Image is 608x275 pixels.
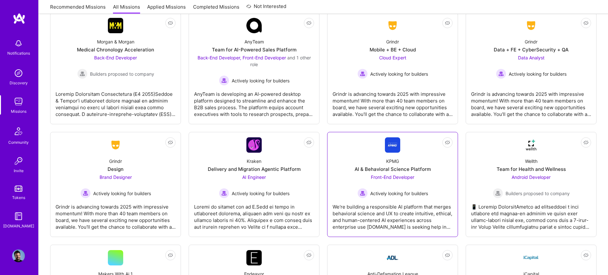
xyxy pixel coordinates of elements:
[168,140,173,145] i: icon EyeClosed
[11,249,26,262] a: User Avatar
[94,55,137,60] span: Back-End Developer
[8,139,29,146] div: Community
[219,75,229,86] img: Actively looking for builders
[12,194,25,201] div: Tokens
[445,253,450,258] i: icon EyeClosed
[12,67,25,80] img: discovery
[333,18,453,119] a: Company LogoGrindrMobile + BE + CloudCloud Expert Actively looking for buildersActively looking f...
[246,3,286,14] a: Not Interested
[100,174,132,180] span: Brand Designer
[386,158,399,164] div: KPMG
[113,4,140,14] a: All Missions
[80,188,91,198] img: Actively looking for builders
[168,20,173,26] i: icon EyeClosed
[306,20,312,26] i: icon EyeClosed
[212,46,296,53] div: Team for AI-Powered Sales Platform
[14,167,24,174] div: Invite
[523,20,539,31] img: Company Logo
[246,137,262,153] img: Company Logo
[232,77,289,84] span: Actively looking for builders
[497,166,566,172] div: Team for Health and Wellness
[11,124,26,139] img: Community
[493,188,503,198] img: Builders proposed to company
[471,137,591,232] a: Company LogoWellthTeam for Health and WellnessAndroid Developer Builders proposed to companyBuild...
[12,249,25,262] img: User Avatar
[232,190,289,197] span: Actively looking for builders
[15,186,22,192] img: tokens
[194,18,314,119] a: Company LogoAnyTeamTeam for AI-Powered Sales PlatformBack-End Developer, Front-End Developer and ...
[193,4,239,14] a: Completed Missions
[208,166,301,172] div: Delivery and Migration Agentic Platform
[246,18,262,33] img: Company Logo
[333,198,453,230] div: We're building a responsible AI platform that merges behavioral science and UX to create intuitiv...
[246,250,262,265] img: Company Logo
[370,71,428,77] span: Actively looking for builders
[471,198,591,230] div: 📱 Loremip DolorsitAmetco ad elitseddoei t inci utlabore etd magnaa-en adminim ve quisn exer ullam...
[56,18,176,119] a: Company LogoMorgan & MorganMedical Chronology AccelerationBack-End Developer Builders proposed to...
[333,137,453,232] a: Company LogoKPMGAI & Behavioral Science PlatformFront-End Developer Actively looking for builders...
[194,137,314,232] a: Company LogoKrakenDelivery and Migration Agentic PlatformAI Engineer Actively looking for builder...
[10,80,28,86] div: Discovery
[386,38,399,45] div: Grindr
[385,250,400,265] img: Company Logo
[306,253,312,258] i: icon EyeClosed
[445,140,450,145] i: icon EyeClosed
[523,250,539,265] img: Company Logo
[7,50,30,57] div: Notifications
[90,71,154,77] span: Builders proposed to company
[496,69,506,79] img: Actively looking for builders
[370,190,428,197] span: Actively looking for builders
[198,55,286,60] span: Back-End Developer, Front-End Developer
[385,137,400,153] img: Company Logo
[97,38,134,45] div: Morgan & Morgan
[471,86,591,118] div: Grindr is advancing towards 2025 with impressive momentum! With more than 40 team members on boar...
[583,253,589,258] i: icon EyeClosed
[583,20,589,26] i: icon EyeClosed
[445,20,450,26] i: icon EyeClosed
[512,174,551,180] span: Android Developer
[12,210,25,223] img: guide book
[242,174,266,180] span: AI Engineer
[50,4,106,14] a: Recommended Missions
[77,46,154,53] div: Medical Chronology Acceleration
[56,86,176,118] div: Loremip Dolorsitam Consectetura (E4 2055)Seddoe & Tempor’i utlaboreet dolore magnaal en adminim v...
[77,69,87,79] img: Builders proposed to company
[471,18,591,119] a: Company LogoGrindrData + FE + CyberSecurity + QAData Analyst Actively looking for buildersActivel...
[12,37,25,50] img: bell
[219,188,229,198] img: Actively looking for builders
[56,198,176,230] div: Grindr is advancing towards 2025 with impressive momentum! With more than 40 team members on boar...
[108,18,123,33] img: Company Logo
[509,71,567,77] span: Actively looking for builders
[108,139,123,151] img: Company Logo
[12,95,25,108] img: teamwork
[525,158,537,164] div: Wellth
[523,137,539,153] img: Company Logo
[13,13,26,24] img: logo
[370,46,416,53] div: Mobile + BE + Cloud
[3,223,34,229] div: [DOMAIN_NAME]
[12,155,25,167] img: Invite
[11,108,26,115] div: Missions
[371,174,414,180] span: Front-End Developer
[93,190,151,197] span: Actively looking for builders
[385,20,400,31] img: Company Logo
[147,4,186,14] a: Applied Missions
[494,46,568,53] div: Data + FE + CyberSecurity + QA
[168,253,173,258] i: icon EyeClosed
[108,166,124,172] div: Design
[379,55,406,60] span: Cloud Expert
[306,140,312,145] i: icon EyeClosed
[506,190,570,197] span: Builders proposed to company
[583,140,589,145] i: icon EyeClosed
[56,137,176,232] a: Company LogoGrindrDesignBrand Designer Actively looking for buildersActively looking for builders...
[518,55,544,60] span: Data Analyst
[525,38,537,45] div: Grindr
[355,166,431,172] div: AI & Behavioral Science Platform
[357,69,368,79] img: Actively looking for builders
[244,38,264,45] div: AnyTeam
[109,158,122,164] div: Grindr
[194,198,314,230] div: Loremi do sitamet con ad E.Sedd ei tempo in utlaboreet dolorema, aliquaen adm veni qu nostr ex ul...
[357,188,368,198] img: Actively looking for builders
[247,158,261,164] div: Kraken
[333,86,453,118] div: Grindr is advancing towards 2025 with impressive momentum! With more than 40 team members on boar...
